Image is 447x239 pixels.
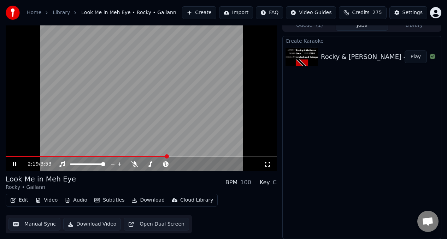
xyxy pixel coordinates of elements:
[124,218,189,231] button: Open Dual Screen
[8,218,60,231] button: Manual Sync
[180,197,213,204] div: Cloud Library
[316,22,323,29] span: ( 1 )
[417,211,439,232] a: Open chat
[283,36,441,45] div: Create Karaoke
[33,195,60,205] button: Video
[388,20,440,31] button: Library
[336,20,388,31] button: Jobs
[62,195,90,205] button: Audio
[92,195,127,205] button: Subtitles
[405,50,427,63] button: Play
[283,20,336,31] button: Queue
[372,9,382,16] span: 275
[286,6,336,19] button: Video Guides
[339,6,386,19] button: Credits275
[225,178,237,187] div: BPM
[240,178,251,187] div: 100
[260,178,270,187] div: Key
[27,9,41,16] a: Home
[219,6,253,19] button: Import
[28,161,45,168] div: /
[352,9,369,16] span: Credits
[63,218,121,231] button: Download Video
[182,6,216,19] button: Create
[28,161,39,168] span: 2:19
[402,9,423,16] div: Settings
[6,184,76,191] div: Rocky • Gailann
[27,9,176,16] nav: breadcrumb
[6,174,76,184] div: Look Me in Meh Eye
[7,195,31,205] button: Edit
[256,6,283,19] button: FAQ
[273,178,277,187] div: C
[53,9,70,16] a: Library
[129,195,167,205] button: Download
[6,6,20,20] img: youka
[389,6,427,19] button: Settings
[81,9,176,16] span: Look Me in Meh Eye • Rocky • Gailann
[40,161,51,168] span: 3:53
